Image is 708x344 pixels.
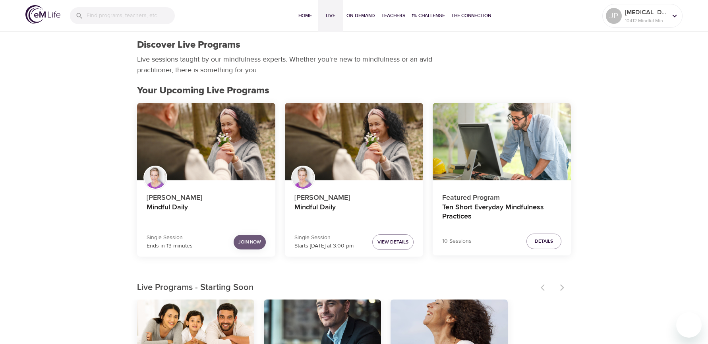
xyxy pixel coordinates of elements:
p: 10 Sessions [442,237,472,245]
span: Details [535,237,553,245]
p: [PERSON_NAME] [294,189,414,203]
button: Join Now [234,235,266,249]
p: [PERSON_NAME] [147,189,266,203]
h2: Your Upcoming Live Programs [137,85,571,97]
p: Single Session [294,234,354,242]
p: Single Session [147,234,193,242]
span: The Connection [451,12,491,20]
p: Ends in 13 minutes [147,242,193,250]
iframe: Button to launch messaging window [676,312,702,338]
button: Ten Short Everyday Mindfulness Practices [433,103,571,181]
p: Starts [DATE] at 3:00 pm [294,242,354,250]
span: 1% Challenge [412,12,445,20]
p: Live sessions taught by our mindfulness experts. Whether you're new to mindfulness or an avid pra... [137,54,435,75]
span: Home [296,12,315,20]
span: View Details [377,238,408,246]
input: Find programs, teachers, etc... [87,7,175,24]
button: Details [526,234,561,249]
h1: Discover Live Programs [137,39,240,51]
span: Teachers [381,12,405,20]
button: Mindful Daily [137,103,275,181]
h4: Mindful Daily [294,203,414,222]
img: logo [25,5,60,24]
h4: Mindful Daily [147,203,266,222]
p: [MEDICAL_DATA] [625,8,667,17]
button: View Details [372,234,414,250]
span: On-Demand [346,12,375,20]
p: Live Programs - Starting Soon [137,281,536,294]
p: Featured Program [442,189,561,203]
span: Live [321,12,340,20]
span: Join Now [238,238,261,246]
button: Mindful Daily [285,103,423,181]
div: JP [606,8,622,24]
h4: Ten Short Everyday Mindfulness Practices [442,203,561,222]
p: 10412 Mindful Minutes [625,17,667,24]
